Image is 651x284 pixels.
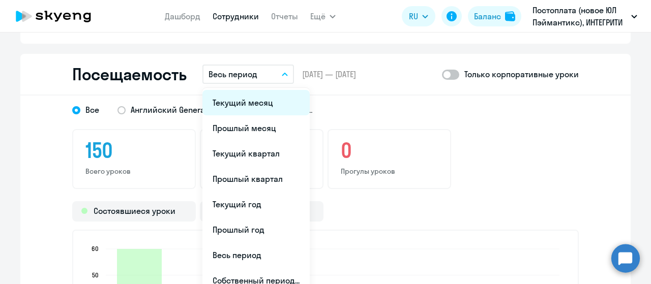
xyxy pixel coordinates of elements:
[505,11,515,21] img: balance
[271,11,298,21] a: Отчеты
[92,271,99,279] text: 50
[468,6,521,26] button: Балансbalance
[464,68,579,80] p: Только корпоративные уроки
[341,167,438,176] p: Прогулы уроков
[213,11,259,21] a: Сотрудники
[474,10,501,22] div: Баланс
[532,4,627,28] p: Постоплата (новое ЮЛ Пэймантикс), ИНТЕГРИТИ МАСТЕРС, ООО
[402,6,435,26] button: RU
[310,10,325,22] span: Ещё
[202,65,294,84] button: Весь период
[72,64,186,84] h2: Посещаемость
[85,167,183,176] p: Всего уроков
[165,11,200,21] a: Дашборд
[85,138,183,163] h3: 150
[302,69,356,80] span: [DATE] — [DATE]
[200,201,323,222] div: Прогулы
[131,104,207,115] span: Английский General
[527,4,642,28] button: Постоплата (новое ЮЛ Пэймантикс), ИНТЕГРИТИ МАСТЕРС, ООО
[209,68,257,80] p: Весь период
[409,10,418,22] span: RU
[80,104,99,116] span: Все
[310,6,336,26] button: Ещё
[341,138,438,163] h3: 0
[72,201,196,222] div: Состоявшиеся уроки
[92,245,99,253] text: 60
